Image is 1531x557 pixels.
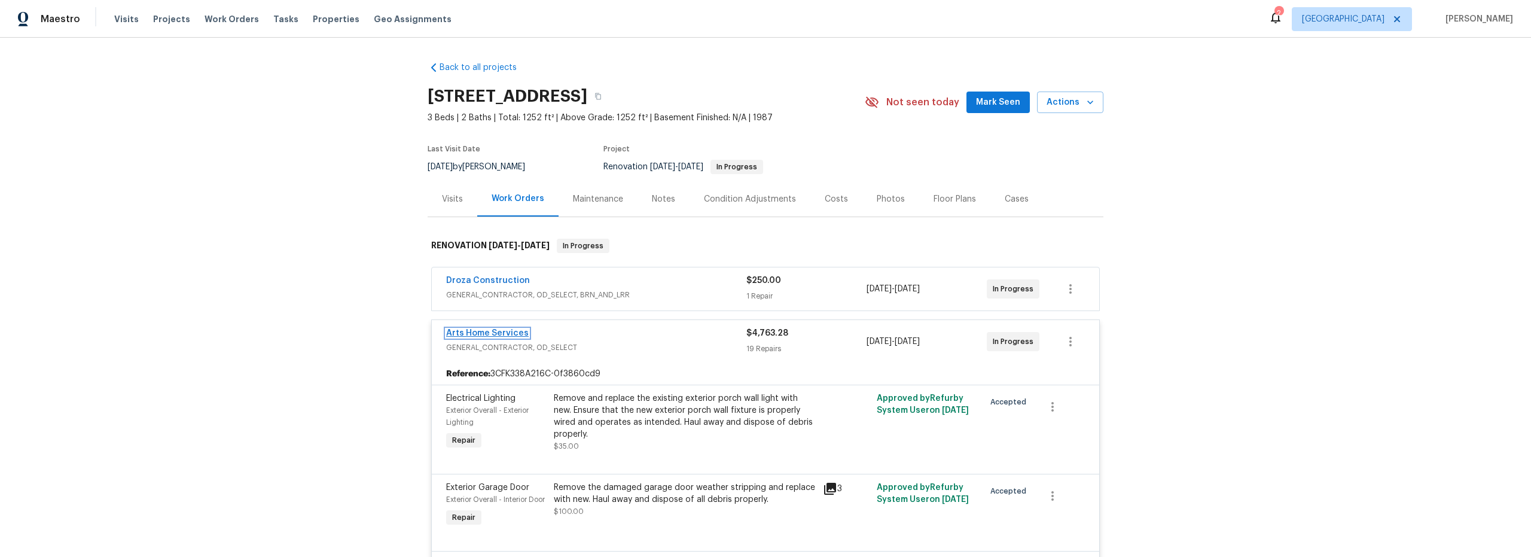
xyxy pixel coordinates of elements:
span: Tasks [273,15,298,23]
span: Project [603,145,630,153]
span: Electrical Lighting [446,394,516,403]
span: In Progress [558,240,608,252]
span: Accepted [990,396,1031,408]
span: Projects [153,13,190,25]
span: Last Visit Date [428,145,480,153]
span: Geo Assignments [374,13,452,25]
span: Exterior Overall - Interior Door [446,496,545,503]
span: In Progress [993,336,1038,348]
span: [PERSON_NAME] [1441,13,1513,25]
span: $35.00 [554,443,579,450]
span: Repair [447,512,480,523]
b: Reference: [446,368,490,380]
h6: RENOVATION [431,239,550,253]
div: Condition Adjustments [704,193,796,205]
span: [DATE] [867,337,892,346]
span: - [867,336,920,348]
div: 1 Repair [746,290,867,302]
span: Renovation [603,163,763,171]
span: [DATE] [942,406,969,415]
span: In Progress [712,163,762,171]
span: Work Orders [205,13,259,25]
div: by [PERSON_NAME] [428,160,539,174]
button: Copy Address [587,86,609,107]
span: [DATE] [650,163,675,171]
h2: [STREET_ADDRESS] [428,90,587,102]
span: GENERAL_CONTRACTOR, OD_SELECT [446,342,746,354]
span: $100.00 [554,508,584,515]
span: - [867,283,920,295]
span: Repair [447,434,480,446]
span: Not seen today [886,96,959,108]
button: Mark Seen [966,92,1030,114]
span: Exterior Overall - Exterior Lighting [446,407,529,426]
button: Actions [1037,92,1103,114]
a: Droza Construction [446,276,530,285]
span: [DATE] [942,495,969,504]
div: Work Orders [492,193,544,205]
span: Approved by Refurby System User on [877,483,969,504]
div: Visits [442,193,463,205]
div: 19 Repairs [746,343,867,355]
span: 3 Beds | 2 Baths | Total: 1252 ft² | Above Grade: 1252 ft² | Basement Finished: N/A | 1987 [428,112,865,124]
div: Remove and replace the existing exterior porch wall light with new. Ensure that the new exterior ... [554,392,816,440]
div: Maintenance [573,193,623,205]
span: Maestro [41,13,80,25]
span: In Progress [993,283,1038,295]
div: Notes [652,193,675,205]
span: $4,763.28 [746,329,788,337]
span: Approved by Refurby System User on [877,394,969,415]
div: 3CFK338A216C-0f3860cd9 [432,363,1099,385]
div: Costs [825,193,848,205]
span: [DATE] [678,163,703,171]
span: - [489,241,550,249]
span: - [650,163,703,171]
span: [DATE] [867,285,892,293]
span: [GEOGRAPHIC_DATA] [1302,13,1384,25]
span: [DATE] [895,337,920,346]
span: [DATE] [428,163,453,171]
span: Mark Seen [976,95,1020,110]
span: GENERAL_CONTRACTOR, OD_SELECT, BRN_AND_LRR [446,289,746,301]
a: Back to all projects [428,62,542,74]
span: Accepted [990,485,1031,497]
div: 3 [823,482,870,496]
span: Properties [313,13,359,25]
span: [DATE] [489,241,517,249]
span: Visits [114,13,139,25]
span: [DATE] [521,241,550,249]
div: Photos [877,193,905,205]
span: [DATE] [895,285,920,293]
div: RENOVATION [DATE]-[DATE]In Progress [428,227,1103,265]
a: Arts Home Services [446,329,529,337]
span: Actions [1047,95,1094,110]
span: Exterior Garage Door [446,483,529,492]
div: Remove the damaged garage door weather stripping and replace with new. Haul away and dispose of a... [554,482,816,506]
div: Cases [1005,193,1029,205]
div: 2 [1274,7,1283,19]
span: $250.00 [746,276,781,285]
div: Floor Plans [934,193,976,205]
